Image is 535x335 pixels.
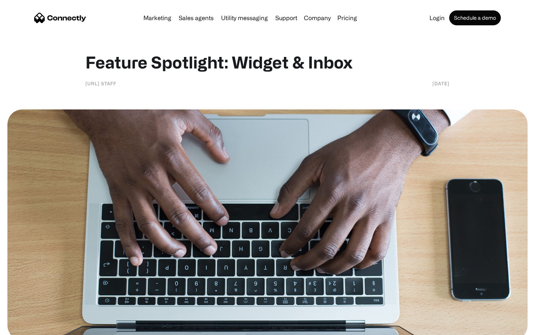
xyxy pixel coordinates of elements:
div: Company [304,13,331,23]
h1: Feature Spotlight: Widget & Inbox [85,52,450,72]
ul: Language list [15,322,45,332]
a: Pricing [334,15,360,21]
a: Utility messaging [218,15,271,21]
div: [DATE] [432,80,450,87]
a: Support [272,15,300,21]
div: [URL] staff [85,80,116,87]
a: Login [427,15,448,21]
a: Schedule a demo [449,10,501,25]
aside: Language selected: English [7,322,45,332]
a: Marketing [140,15,174,21]
a: Sales agents [176,15,217,21]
